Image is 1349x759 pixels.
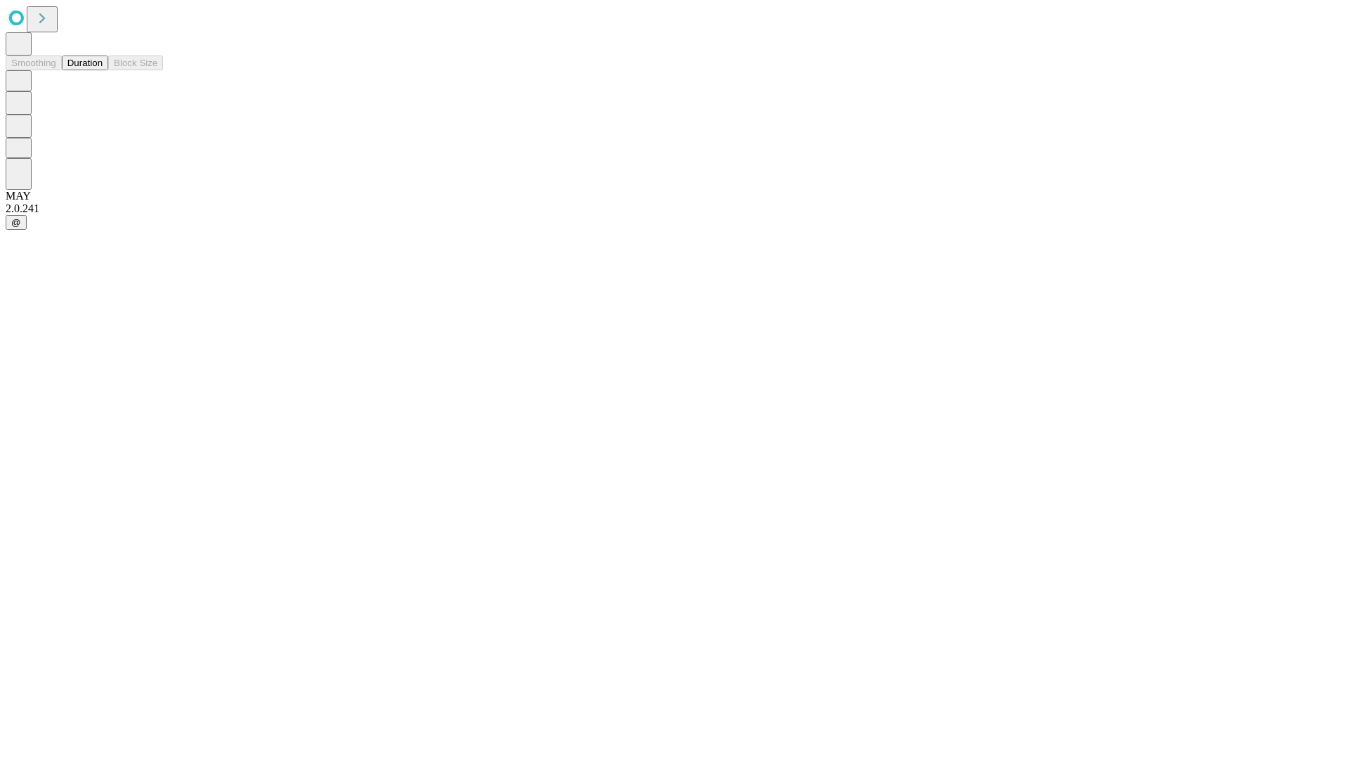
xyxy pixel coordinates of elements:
span: @ [11,217,21,228]
button: Block Size [108,56,163,70]
button: Smoothing [6,56,62,70]
button: @ [6,215,27,230]
div: 2.0.241 [6,202,1343,215]
div: MAY [6,190,1343,202]
button: Duration [62,56,108,70]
